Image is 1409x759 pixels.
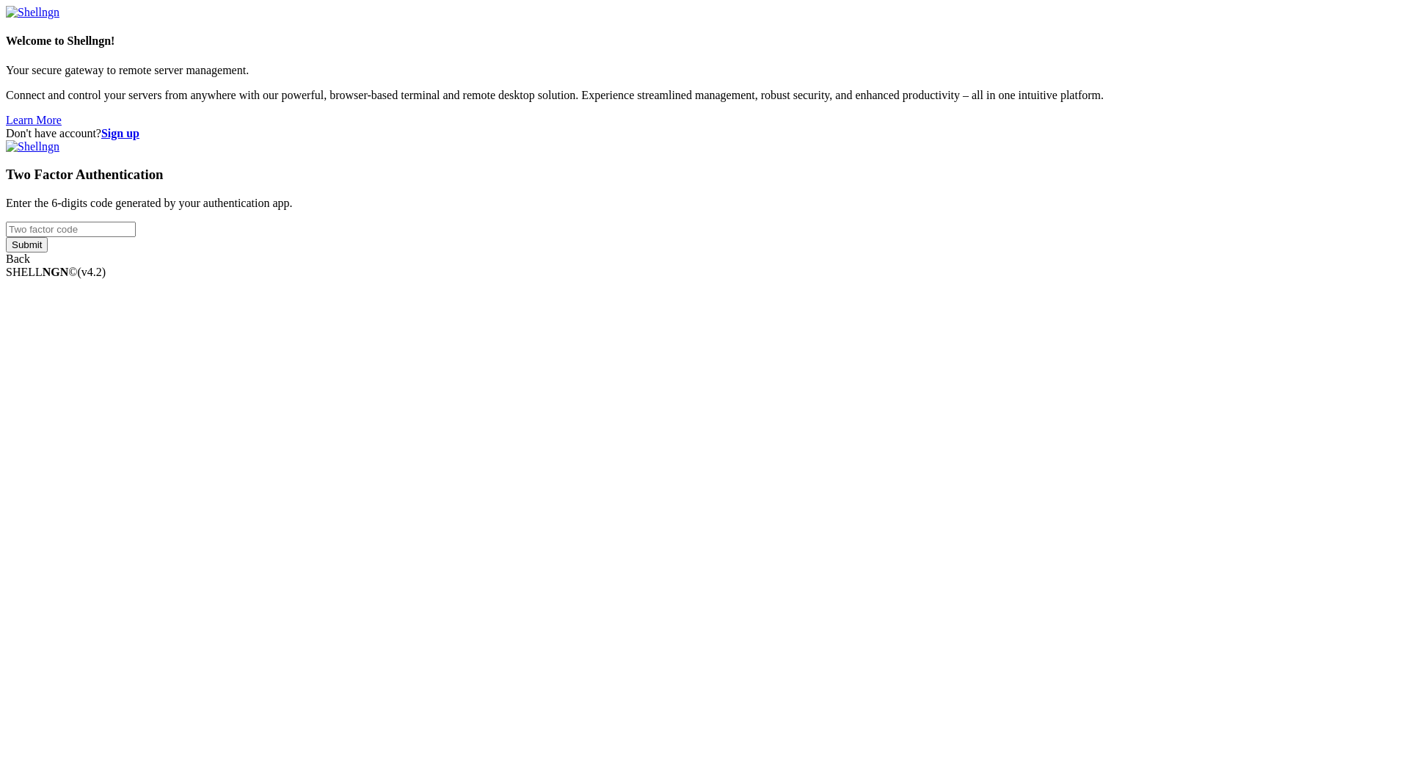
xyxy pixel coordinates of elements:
[6,114,62,126] a: Learn More
[6,266,106,278] span: SHELL ©
[6,237,48,253] input: Submit
[6,167,1403,183] h3: Two Factor Authentication
[6,34,1403,48] h4: Welcome to Shellngn!
[6,127,1403,140] div: Don't have account?
[78,266,106,278] span: 4.2.0
[6,197,1403,210] p: Enter the 6-digits code generated by your authentication app.
[6,64,1403,77] p: Your secure gateway to remote server management.
[6,222,136,237] input: Two factor code
[6,6,59,19] img: Shellngn
[6,89,1403,102] p: Connect and control your servers from anywhere with our powerful, browser-based terminal and remo...
[43,266,69,278] b: NGN
[6,253,30,265] a: Back
[6,140,59,153] img: Shellngn
[101,127,139,139] a: Sign up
